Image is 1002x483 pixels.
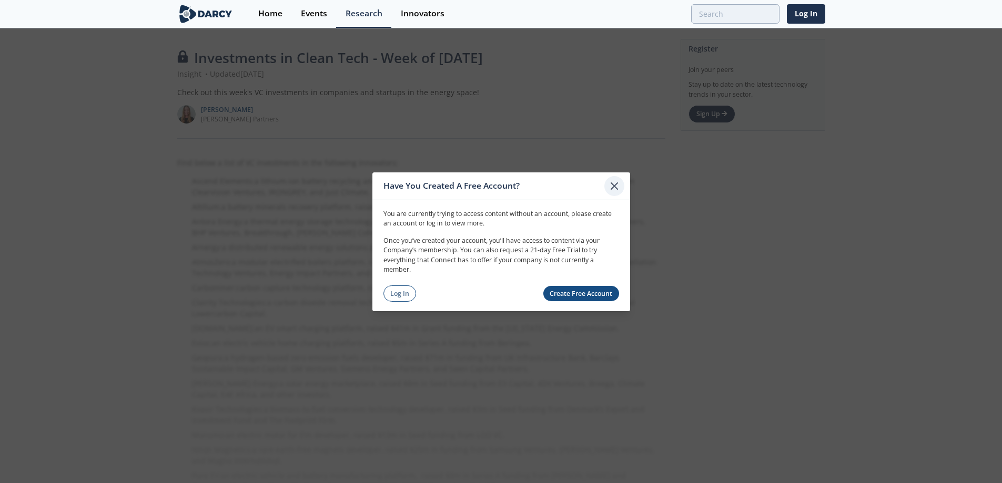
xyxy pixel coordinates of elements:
div: Research [346,9,382,18]
div: Have You Created A Free Account? [383,176,605,196]
div: Events [301,9,327,18]
a: Log In [787,4,825,24]
input: Advanced Search [691,4,780,24]
p: Once you’ve created your account, you’ll have access to content via your Company’s membership. Yo... [383,236,619,275]
p: You are currently trying to access content without an account, please create an account or log in... [383,209,619,229]
div: Innovators [401,9,444,18]
a: Create Free Account [543,286,619,301]
div: Home [258,9,282,18]
a: Log In [383,285,417,302]
img: logo-wide.svg [177,5,235,23]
